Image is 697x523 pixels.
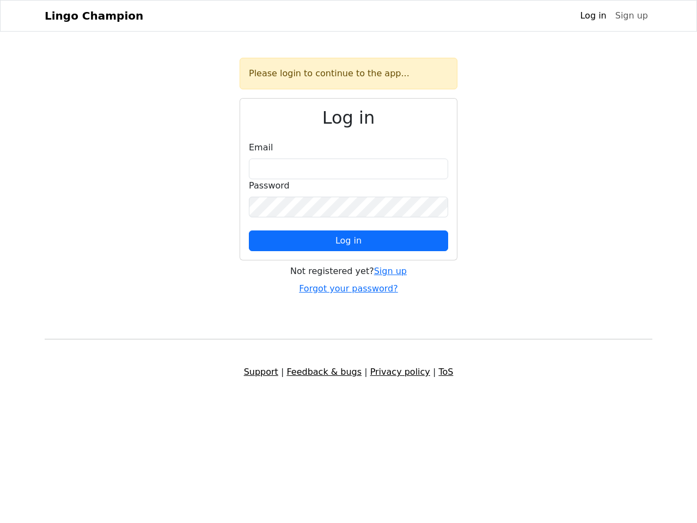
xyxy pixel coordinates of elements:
a: Log in [576,5,610,27]
a: Forgot your password? [299,283,398,294]
a: Privacy policy [370,367,430,377]
div: | | | [38,366,659,379]
a: Sign up [374,266,407,276]
a: Support [244,367,278,377]
a: Lingo Champion [45,5,143,27]
h2: Log in [249,107,448,128]
div: Please login to continue to the app... [240,58,457,89]
div: Not registered yet? [240,265,457,278]
a: Sign up [611,5,652,27]
label: Password [249,179,290,192]
a: Feedback & bugs [286,367,362,377]
button: Log in [249,230,448,251]
label: Email [249,141,273,154]
span: Log in [335,235,362,246]
a: ToS [438,367,453,377]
